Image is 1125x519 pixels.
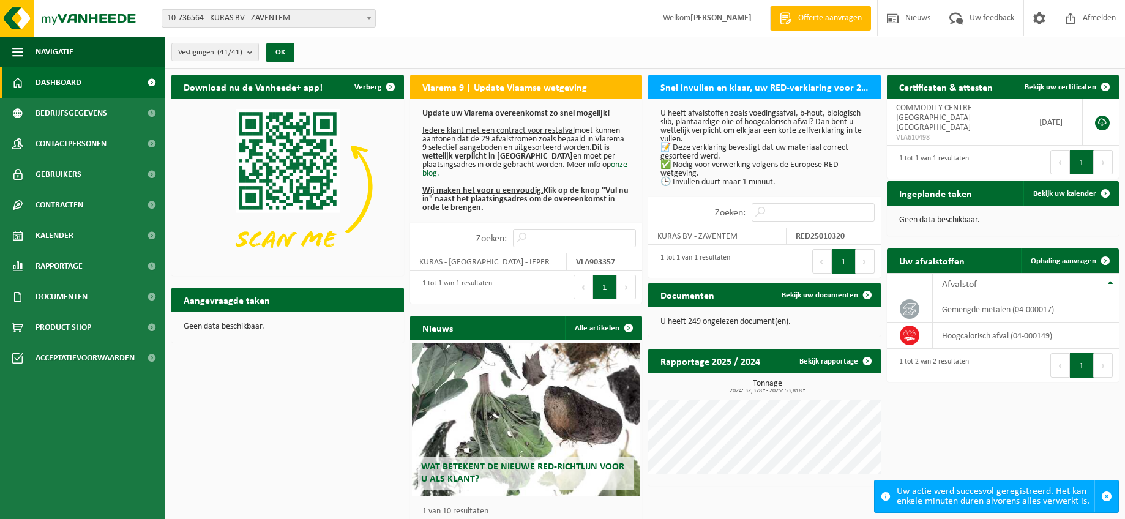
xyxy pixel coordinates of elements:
span: Afvalstof [942,280,977,289]
td: KURAS BV - ZAVENTEM [648,228,787,245]
span: Product Shop [36,312,91,343]
h2: Snel invullen en klaar, uw RED-verklaring voor 2025 [648,75,881,99]
span: 2024: 32,378 t - 2025: 53,818 t [654,388,881,394]
div: 1 tot 2 van 2 resultaten [893,352,969,379]
span: Rapportage [36,251,83,282]
a: Bekijk uw kalender [1023,181,1118,206]
a: Ophaling aanvragen [1021,248,1118,273]
h2: Rapportage 2025 / 2024 [648,349,772,373]
td: [DATE] [1030,99,1083,146]
span: VLA610498 [896,133,1021,143]
span: Wat betekent de nieuwe RED-richtlijn voor u als klant? [421,462,624,484]
span: Kalender [36,220,73,251]
p: Geen data beschikbaar. [184,323,392,331]
span: Contracten [36,190,83,220]
h2: Nieuws [410,316,465,340]
h2: Certificaten & attesten [887,75,1005,99]
h3: Tonnage [654,379,881,394]
a: Bekijk rapportage [790,349,880,373]
div: 1 tot 1 van 1 resultaten [893,149,969,176]
button: Previous [1050,353,1070,378]
span: Navigatie [36,37,73,67]
span: Bekijk uw certificaten [1025,83,1096,91]
span: COMMODITY CENTRE [GEOGRAPHIC_DATA] - [GEOGRAPHIC_DATA] [896,103,975,132]
span: Ophaling aanvragen [1031,257,1096,265]
h2: Vlarema 9 | Update Vlaamse wetgeving [410,75,599,99]
span: Verberg [354,83,381,91]
h2: Download nu de Vanheede+ app! [171,75,335,99]
button: Previous [1050,150,1070,174]
span: Bedrijfsgegevens [36,98,107,129]
button: 1 [1070,150,1094,174]
label: Zoeken: [476,234,507,244]
span: Acceptatievoorwaarden [36,343,135,373]
button: OK [266,43,294,62]
p: U heeft 249 ongelezen document(en). [660,318,869,326]
button: Previous [574,275,593,299]
span: Bekijk uw kalender [1033,190,1096,198]
p: U heeft afvalstoffen zoals voedingsafval, b-hout, biologisch slib, plantaardige olie of hoogcalor... [660,110,869,187]
a: Wat betekent de nieuwe RED-richtlijn voor u als klant? [412,343,640,496]
button: Previous [812,249,832,274]
h2: Documenten [648,283,727,307]
img: Download de VHEPlus App [171,99,404,274]
button: 1 [1070,353,1094,378]
h2: Ingeplande taken [887,181,984,205]
b: Update uw Vlarema overeenkomst zo snel mogelijk! [422,109,610,118]
span: Vestigingen [178,43,242,62]
a: Offerte aanvragen [770,6,871,31]
button: Next [1094,150,1113,174]
button: Next [617,275,636,299]
u: Iedere klant met een contract voor restafval [422,126,575,135]
strong: VLA903357 [576,258,615,267]
a: Alle artikelen [565,316,641,340]
span: Dashboard [36,67,81,98]
count: (41/41) [217,48,242,56]
span: 10-736564 - KURAS BV - ZAVENTEM [162,9,376,28]
a: Bekijk uw documenten [772,283,880,307]
span: Documenten [36,282,88,312]
a: onze blog. [422,160,627,178]
b: Klik op de knop "Vul nu in" naast het plaatsingsadres om de overeenkomst in orde te brengen. [422,186,629,212]
h2: Uw afvalstoffen [887,248,977,272]
span: Contactpersonen [36,129,107,159]
p: Geen data beschikbaar. [899,216,1107,225]
span: 10-736564 - KURAS BV - ZAVENTEM [162,10,375,27]
strong: [PERSON_NAME] [690,13,752,23]
a: Bekijk uw certificaten [1015,75,1118,99]
h2: Aangevraagde taken [171,288,282,312]
button: Next [856,249,875,274]
p: moet kunnen aantonen dat de 29 afvalstromen zoals bepaald in Vlarema 9 selectief aangeboden en ui... [422,110,630,212]
div: Uw actie werd succesvol geregistreerd. Het kan enkele minuten duren alvorens alles verwerkt is. [897,480,1094,512]
div: 1 tot 1 van 1 resultaten [416,274,492,301]
button: Next [1094,353,1113,378]
td: hoogcalorisch afval (04-000149) [933,323,1119,349]
button: Vestigingen(41/41) [171,43,259,61]
u: Wij maken het voor u eenvoudig. [422,186,544,195]
span: Bekijk uw documenten [782,291,858,299]
button: Verberg [345,75,403,99]
span: Offerte aanvragen [795,12,865,24]
label: Zoeken: [715,208,746,218]
div: 1 tot 1 van 1 resultaten [654,248,730,275]
p: 1 van 10 resultaten [422,507,637,516]
span: Gebruikers [36,159,81,190]
b: Dit is wettelijk verplicht in [GEOGRAPHIC_DATA] [422,143,610,161]
strong: RED25010320 [796,232,845,241]
td: gemengde metalen (04-000017) [933,296,1119,323]
button: 1 [832,249,856,274]
button: 1 [593,275,617,299]
td: KURAS - [GEOGRAPHIC_DATA] - IEPER [410,253,567,271]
